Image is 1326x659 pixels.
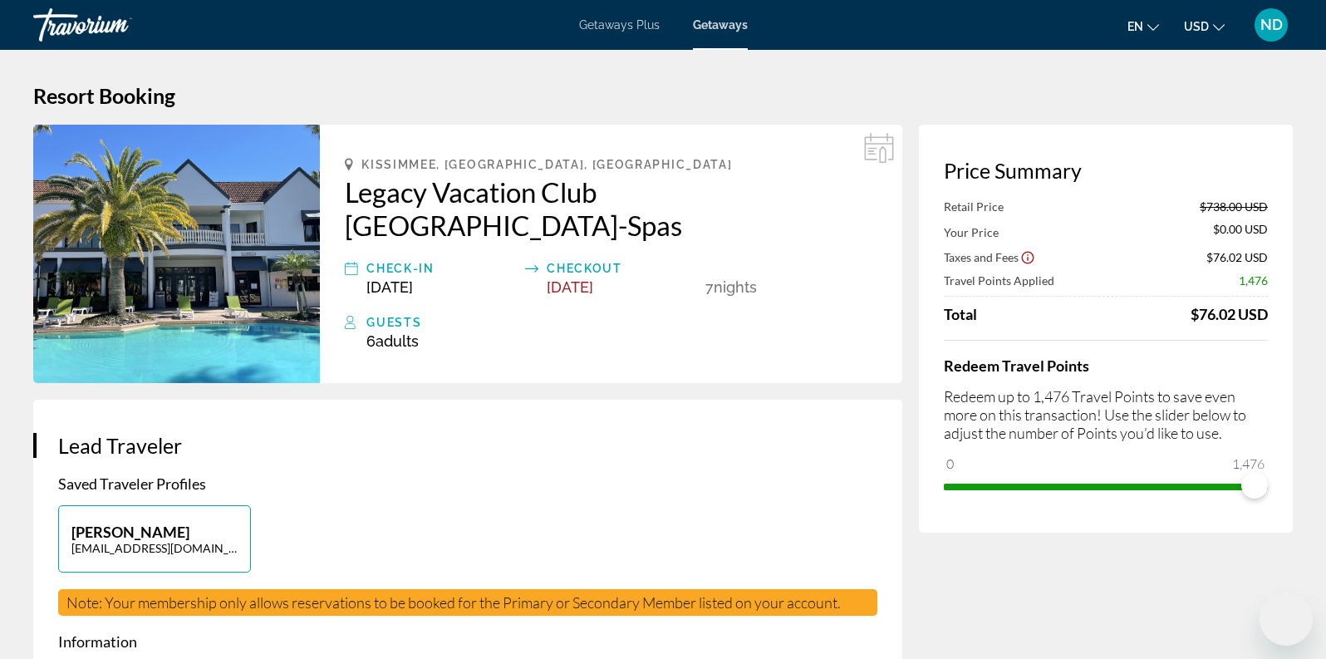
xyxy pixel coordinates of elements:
div: $76.02 USD [1191,305,1268,323]
button: [PERSON_NAME][EMAIL_ADDRESS][DOMAIN_NAME] [58,505,251,573]
h4: Redeem Travel Points [944,357,1268,375]
span: [DATE] [547,278,593,296]
span: 1,476 [1230,454,1267,474]
h3: Price Summary [944,158,1268,183]
p: Saved Traveler Profiles [58,475,877,493]
span: 7 [705,278,714,296]
span: $0.00 USD [1213,222,1268,240]
button: User Menu [1250,7,1293,42]
iframe: Button to launch messaging window [1260,593,1313,646]
button: Change currency [1184,14,1225,38]
button: Show Taxes and Fees breakdown [944,248,1035,265]
a: Travorium [33,3,199,47]
span: $76.02 USD [1206,250,1268,264]
p: Redeem up to 1,476 Travel Points to save even more on this transaction! Use the slider below to a... [944,387,1268,442]
a: Legacy Vacation Club [GEOGRAPHIC_DATA]-Spas [345,175,877,242]
a: Getaways [693,18,748,32]
span: Taxes and Fees [944,250,1019,264]
span: Nights [714,278,757,296]
button: Show Taxes and Fees disclaimer [1020,249,1035,264]
div: Guests [366,312,877,332]
span: USD [1184,20,1209,33]
span: Kissimmee, [GEOGRAPHIC_DATA], [GEOGRAPHIC_DATA] [361,158,732,171]
p: [PERSON_NAME] [71,523,238,541]
button: Change language [1127,14,1159,38]
span: ngx-slider [1241,472,1268,499]
span: Your Price [944,225,999,239]
p: [EMAIL_ADDRESS][DOMAIN_NAME] [71,541,238,555]
div: Checkout [547,258,697,278]
p: Information [58,632,877,651]
img: Legacy Vacation Club Orlando-Spas [33,125,320,383]
span: 0 [944,454,956,474]
span: $738.00 USD [1200,199,1268,214]
div: Check-In [366,258,517,278]
span: Retail Price [944,199,1004,214]
h1: Resort Booking [33,83,1293,108]
ngx-slider: ngx-slider [944,484,1268,487]
h3: Lead Traveler [58,433,877,458]
span: 6 [366,332,419,350]
a: Getaways Plus [579,18,660,32]
span: Adults [376,332,419,350]
span: [DATE] [366,278,413,296]
span: 1,476 [1239,273,1268,288]
span: ND [1260,17,1283,33]
span: en [1127,20,1143,33]
span: Total [944,305,977,323]
span: Travel Points Applied [944,273,1054,288]
span: Note: Your membership only allows reservations to be booked for the Primary or Secondary Member l... [66,593,841,612]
